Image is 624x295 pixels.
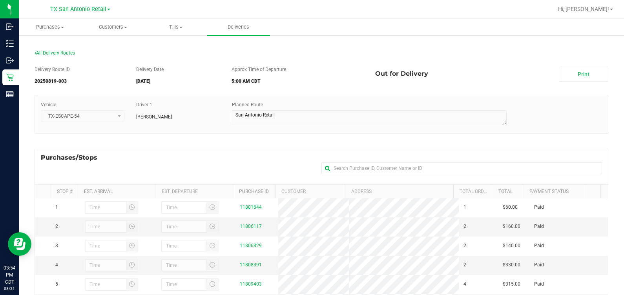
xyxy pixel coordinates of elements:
a: 11801644 [240,204,262,210]
span: Paid [534,223,544,230]
a: Customers [82,19,144,35]
label: Approx Time of Departure [232,66,286,73]
a: Total [498,189,513,194]
iframe: Resource center [8,232,31,256]
label: Planned Route [232,101,263,108]
span: 2 [463,223,466,230]
span: Purchases [19,24,81,31]
a: Tills [144,19,207,35]
span: All Delivery Routes [35,50,75,56]
p: 03:54 PM CDT [4,264,15,286]
inline-svg: Outbound [6,56,14,64]
span: 3 [55,242,58,249]
th: Customer [275,185,345,198]
span: Paid [534,261,544,269]
span: Deliveries [217,24,260,31]
h5: 5:00 AM CDT [232,79,363,84]
span: Hi, [PERSON_NAME]! [558,6,609,12]
th: Total Order Lines [453,185,492,198]
strong: 20250819-003 [35,78,67,84]
span: Paid [534,280,544,288]
label: Delivery Route ID [35,66,70,73]
inline-svg: Retail [6,73,14,81]
span: Customers [82,24,144,31]
span: $315.00 [503,280,520,288]
span: Paid [534,242,544,249]
th: Address [345,185,453,198]
span: $60.00 [503,204,518,211]
inline-svg: Inbound [6,23,14,31]
inline-svg: Reports [6,90,14,98]
span: 4 [55,261,58,269]
a: Purchases [19,19,82,35]
p: 08/21 [4,286,15,291]
a: 11806117 [240,224,262,229]
h5: [DATE] [136,79,220,84]
a: 11806829 [240,243,262,248]
span: Tills [145,24,207,31]
label: Delivery Date [136,66,164,73]
label: Driver 1 [136,101,152,108]
span: Out for Delivery [375,66,428,82]
span: 4 [463,280,466,288]
a: Stop # [57,189,73,194]
a: Deliveries [207,19,270,35]
inline-svg: Inventory [6,40,14,47]
a: Print Manifest [559,66,608,82]
span: Paid [534,204,544,211]
a: Est. Arrival [84,189,113,194]
a: Payment Status [529,189,569,194]
span: $160.00 [503,223,520,230]
span: $330.00 [503,261,520,269]
a: 11808391 [240,262,262,268]
span: 1 [463,204,466,211]
input: Search Purchase ID, Customer Name or ID [321,162,602,174]
span: Purchases/Stops [41,153,105,162]
span: 2 [55,223,58,230]
a: Purchase ID [239,189,269,194]
span: 1 [55,204,58,211]
span: 5 [55,280,58,288]
span: $140.00 [503,242,520,249]
th: Est. Departure [155,185,232,198]
span: TX San Antonio Retail [50,6,106,13]
span: 2 [463,242,466,249]
a: 11809403 [240,281,262,287]
label: Vehicle [41,101,56,108]
span: [PERSON_NAME] [136,113,172,120]
span: 2 [463,261,466,269]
